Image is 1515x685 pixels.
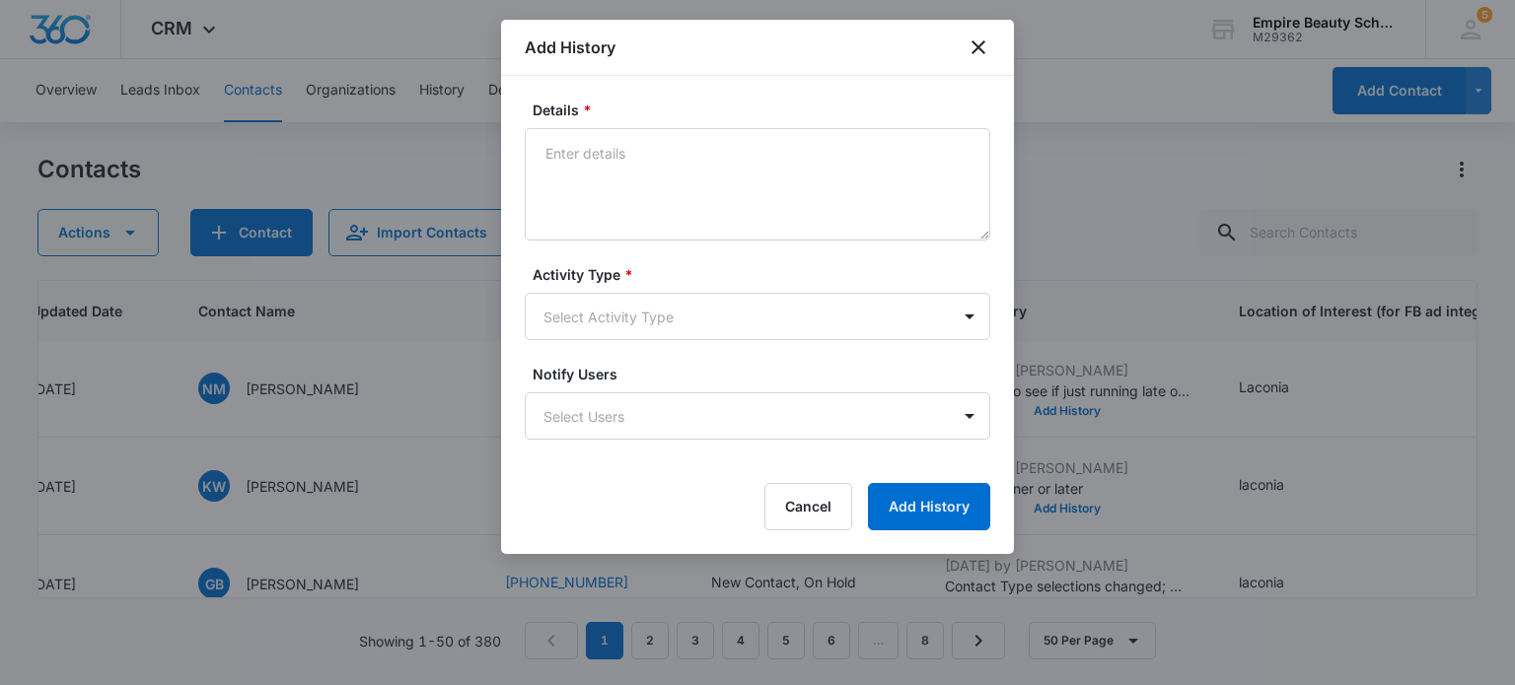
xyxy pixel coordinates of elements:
button: Add History [868,483,990,530]
label: Notify Users [533,364,998,384]
label: Activity Type [533,264,998,285]
label: Details [533,100,998,120]
button: Cancel [764,483,852,530]
h1: Add History [525,35,615,59]
button: close [967,35,990,59]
